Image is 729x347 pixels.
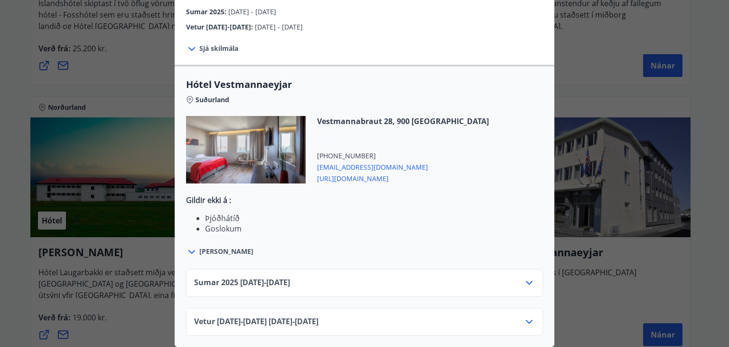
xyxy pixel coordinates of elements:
span: Sumar 2025 : [186,7,228,16]
span: Suðurland [196,95,229,105]
span: [DATE] - [DATE] [255,22,303,31]
span: Sjá skilmála [199,44,238,53]
span: Hótel Vestmannaeyjar [186,78,543,91]
span: Vetur [DATE]-[DATE] : [186,22,255,31]
span: [DATE] - [DATE] [228,7,276,16]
